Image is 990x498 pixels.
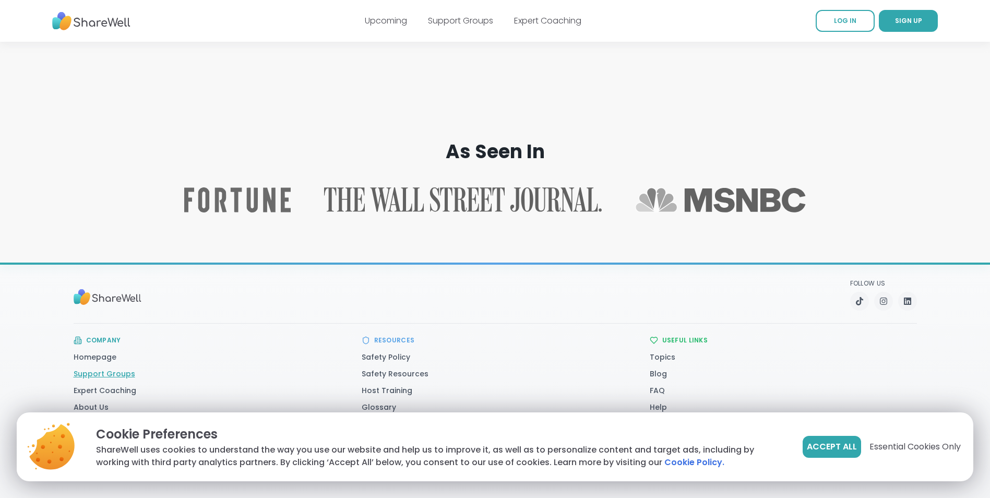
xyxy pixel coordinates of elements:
[362,402,396,412] a: Glossary
[898,292,917,311] a: LinkedIn
[869,441,961,453] span: Essential Cookies Only
[184,187,291,212] a: Read ShareWell coverage in Fortune
[184,187,291,212] img: Fortune logo
[324,187,602,212] img: The Wall Street Journal logo
[96,425,786,444] p: Cookie Preferences
[362,352,410,362] a: Safety Policy
[365,15,407,27] a: Upcoming
[65,141,925,162] h2: As Seen In
[96,444,786,469] p: ShareWell uses cookies to understand the way you use our website and help us to improve it, as we...
[650,369,667,379] a: Blog
[374,336,415,345] h3: Resources
[324,187,602,212] a: Read ShareWell coverage in The Wall Street Journal
[807,441,857,453] span: Accept All
[74,352,116,362] a: Homepage
[879,10,938,32] a: SIGN UP
[650,402,667,412] a: Help
[52,7,130,35] img: ShareWell Nav Logo
[650,385,665,396] a: FAQ
[635,187,806,212] a: Read ShareWell coverage in MSNBC
[86,336,121,345] h3: Company
[428,15,493,27] a: Support Groups
[650,352,675,362] a: Topics
[635,187,806,212] img: MSNBC logo
[816,10,875,32] a: LOG IN
[74,402,109,412] a: About Us
[895,16,922,25] span: SIGN UP
[74,385,136,396] a: Expert Coaching
[514,15,581,27] a: Expert Coaching
[74,369,135,379] a: Support Groups
[362,369,428,379] a: Safety Resources
[664,456,724,469] a: Cookie Policy.
[850,279,917,288] p: Follow Us
[662,336,708,345] h3: Useful Links
[874,292,893,311] a: Instagram
[362,385,412,396] a: Host Training
[74,284,141,310] img: Sharewell
[834,16,856,25] span: LOG IN
[803,436,861,458] button: Accept All
[850,292,869,311] a: TikTok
